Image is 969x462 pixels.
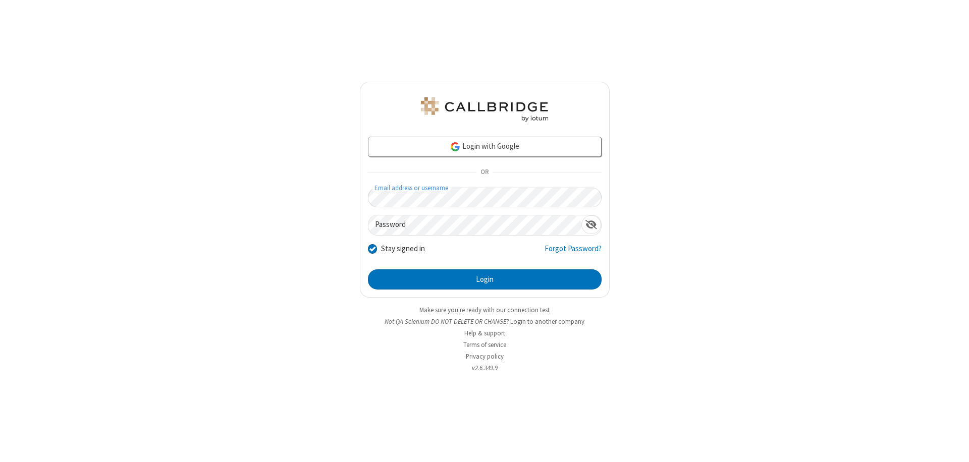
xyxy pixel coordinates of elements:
a: Forgot Password? [545,243,602,262]
input: Password [368,215,581,235]
a: Terms of service [463,340,506,349]
span: OR [476,165,493,180]
img: QA Selenium DO NOT DELETE OR CHANGE [419,97,550,122]
input: Email address or username [368,188,602,207]
img: google-icon.png [450,141,461,152]
a: Help & support [464,329,505,337]
li: Not QA Selenium DO NOT DELETE OR CHANGE? [360,317,610,326]
a: Make sure you're ready with our connection test [419,306,550,314]
div: Show password [581,215,601,234]
button: Login to another company [510,317,584,326]
li: v2.6.349.9 [360,363,610,373]
button: Login [368,269,602,290]
a: Login with Google [368,137,602,157]
label: Stay signed in [381,243,425,255]
a: Privacy policy [466,352,504,361]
